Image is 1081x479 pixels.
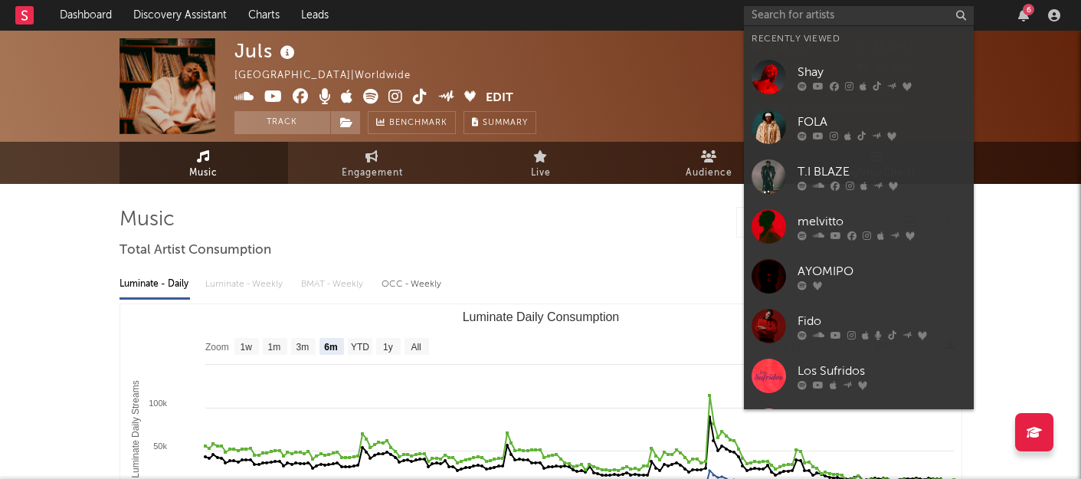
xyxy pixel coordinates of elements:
[744,52,974,102] a: Shay
[744,152,974,202] a: T.I BLAZE
[382,271,443,297] div: OCC - Weekly
[744,102,974,152] a: FOLA
[234,38,299,64] div: Juls
[483,119,528,127] span: Summary
[744,202,974,251] a: melvitto
[389,114,447,133] span: Benchmark
[798,262,966,281] div: AYOMIPO
[153,441,167,451] text: 50k
[205,342,229,353] text: Zoom
[1018,9,1029,21] button: 6
[752,30,966,48] div: Recently Viewed
[625,142,794,184] a: Audience
[350,342,369,353] text: YTD
[411,342,421,353] text: All
[240,342,252,353] text: 1w
[383,342,393,353] text: 1y
[368,111,456,134] a: Benchmark
[120,142,288,184] a: Music
[744,351,974,401] a: Los Sufridos
[686,164,732,182] span: Audience
[462,310,619,323] text: Luminate Daily Consumption
[267,342,280,353] text: 1m
[129,380,140,477] text: Luminate Daily Streams
[120,271,190,297] div: Luminate - Daily
[744,301,974,351] a: Fido
[798,162,966,181] div: T.I BLAZE
[744,6,974,25] input: Search for artists
[120,241,271,260] span: Total Artist Consumption
[737,217,899,229] input: Search by song name or URL
[457,142,625,184] a: Live
[296,342,309,353] text: 3m
[744,401,974,451] a: [PERSON_NAME]
[324,342,337,353] text: 6m
[798,362,966,380] div: Los Sufridos
[288,142,457,184] a: Engagement
[531,164,551,182] span: Live
[798,212,966,231] div: melvitto
[464,111,536,134] button: Summary
[798,312,966,330] div: Fido
[234,67,428,85] div: [GEOGRAPHIC_DATA] | Worldwide
[342,164,403,182] span: Engagement
[149,399,167,408] text: 100k
[1023,4,1034,15] div: 6
[798,113,966,131] div: FOLA
[234,111,330,134] button: Track
[798,63,966,81] div: Shay
[744,251,974,301] a: AYOMIPO
[486,89,513,108] button: Edit
[189,164,218,182] span: Music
